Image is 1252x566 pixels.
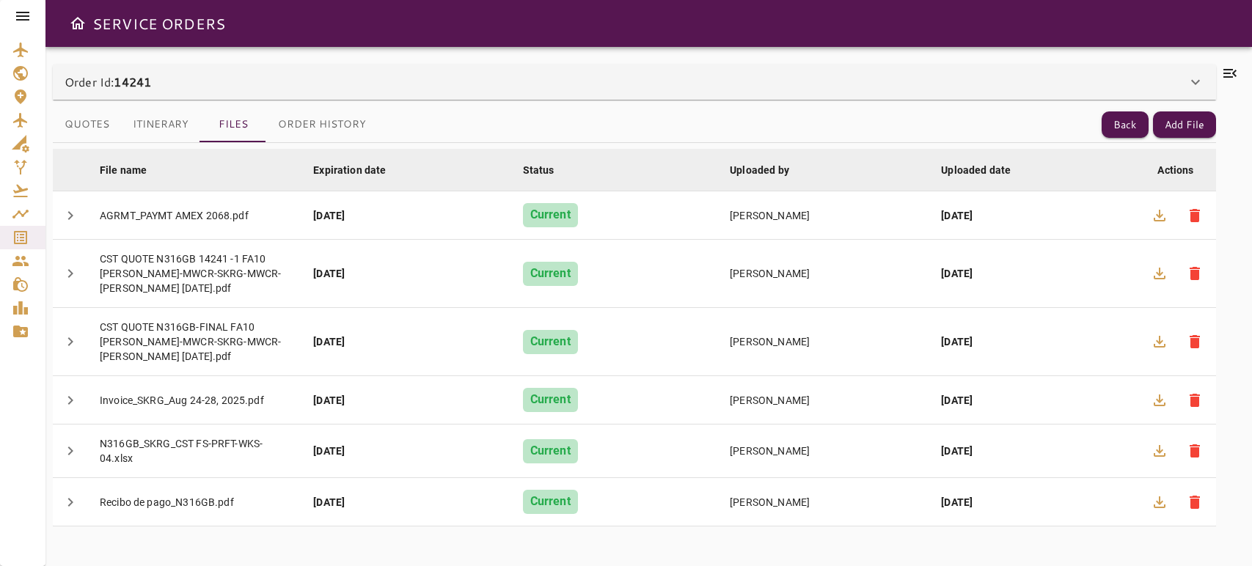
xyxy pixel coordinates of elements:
[941,444,1127,458] div: [DATE]
[1177,198,1212,233] button: Delete file
[313,334,499,349] div: [DATE]
[523,490,578,514] div: Current
[313,495,499,510] div: [DATE]
[92,12,225,35] h6: SERVICE ORDERS
[1177,485,1212,520] button: Delete file
[523,262,578,286] div: Current
[941,161,1030,179] span: Uploaded date
[100,436,290,466] div: N316GB_SKRG_CST FS-PRFT-WKS-04.xlsx
[114,73,151,90] b: 14241
[730,334,918,349] div: [PERSON_NAME]
[1186,265,1204,282] span: delete
[1142,383,1177,418] button: Download file
[523,388,578,412] div: Current
[941,495,1127,510] div: [DATE]
[730,208,918,223] div: [PERSON_NAME]
[313,444,499,458] div: [DATE]
[313,161,386,179] div: Expiration date
[121,107,200,142] button: Itinerary
[100,393,290,408] div: Invoice_SKRG_Aug 24-28, 2025.pdf
[100,320,290,364] div: CST QUOTE N316GB-FINAL FA10 [PERSON_NAME]-MWCR-SKRG-MWCR-[PERSON_NAME] [DATE].pdf
[523,161,574,179] span: Status
[313,266,499,281] div: [DATE]
[1142,256,1177,291] button: Download file
[65,73,151,91] p: Order Id:
[200,107,266,142] button: Files
[100,161,166,179] span: File name
[63,9,92,38] button: Open drawer
[1186,392,1204,409] span: delete
[62,442,79,460] span: chevron_right
[1142,433,1177,468] button: Download file
[62,392,79,409] span: chevron_right
[730,495,918,510] div: [PERSON_NAME]
[941,208,1127,223] div: [DATE]
[1153,111,1216,139] button: Add File
[313,208,499,223] div: [DATE]
[730,393,918,408] div: [PERSON_NAME]
[1186,493,1204,511] span: delete
[1177,324,1212,359] button: Delete file
[62,493,79,511] span: chevron_right
[53,107,121,142] button: Quotes
[730,444,918,458] div: [PERSON_NAME]
[100,208,290,223] div: AGRMT_PAYMT AMEX 2068.pdf
[62,207,79,224] span: chevron_right
[100,251,290,295] div: CST QUOTE N316GB 14241 -1 FA10 [PERSON_NAME]-MWCR-SKRG-MWCR-[PERSON_NAME] [DATE].pdf
[1186,442,1204,460] span: delete
[100,161,147,179] div: File name
[941,161,1011,179] div: Uploaded date
[941,266,1127,281] div: [DATE]
[62,333,79,350] span: chevron_right
[62,265,79,282] span: chevron_right
[730,161,789,179] div: Uploaded by
[1142,324,1177,359] button: Download file
[1102,111,1149,139] button: Back
[53,107,378,142] div: basic tabs example
[100,495,290,510] div: Recibo de pago_N316GB.pdf
[1186,207,1204,224] span: delete
[1186,333,1204,350] span: delete
[1177,256,1212,291] button: Delete file
[941,334,1127,349] div: [DATE]
[523,439,578,463] div: Current
[523,161,554,179] div: Status
[313,161,405,179] span: Expiration date
[53,65,1216,100] div: Order Id:14241
[941,393,1127,408] div: [DATE]
[730,161,808,179] span: Uploaded by
[1142,485,1177,520] button: Download file
[1142,198,1177,233] button: Download file
[730,266,918,281] div: [PERSON_NAME]
[313,393,499,408] div: [DATE]
[266,107,378,142] button: Order History
[523,330,578,354] div: Current
[1177,383,1212,418] button: Delete file
[523,203,578,227] div: Current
